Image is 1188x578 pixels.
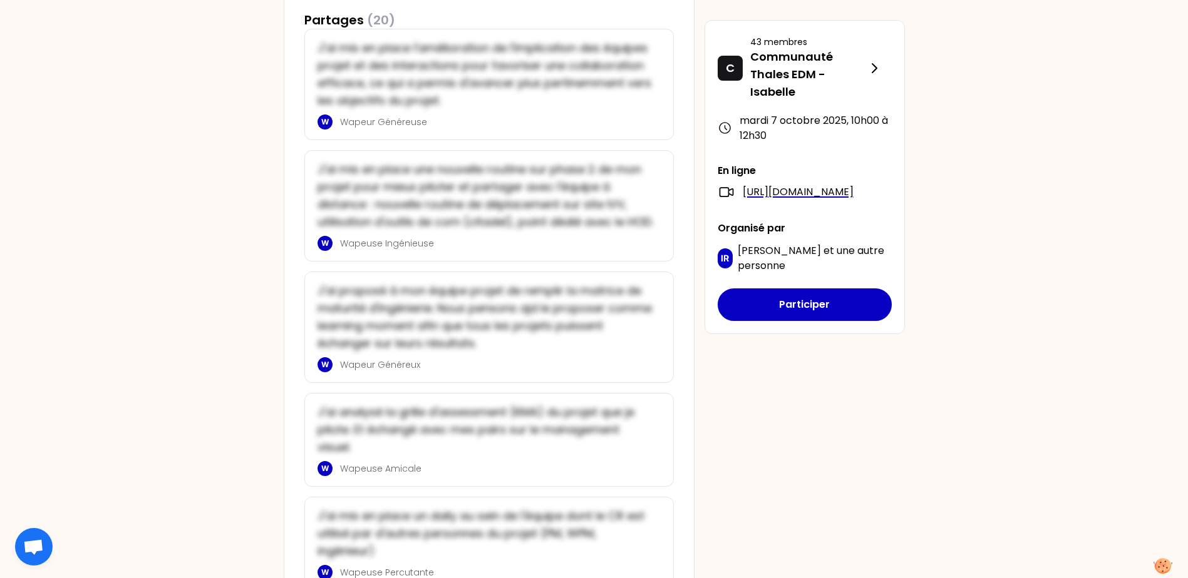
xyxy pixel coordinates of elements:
p: J'ai analysé la grille d'assessment (KMA) du projet que je pilote. Et échangé avec mes pairs sur ... [318,403,653,456]
p: Wapeur Généreuse [340,116,653,128]
p: W [321,360,329,370]
p: IR [721,252,729,265]
span: [PERSON_NAME] [738,243,821,258]
p: Wapeuse Amicale [340,462,653,475]
p: Wapeur Généreux [340,358,653,371]
p: J'ai mis en place un daily au sein de l'équipe dont le CR est utilisé par d'autres personnes du p... [318,507,653,560]
p: Communauté Thales EDM - Isabelle [750,48,867,101]
span: (20) [367,11,395,29]
span: une autre personne [738,243,884,273]
p: W [321,117,329,127]
p: W [321,238,329,248]
p: J'ai mis en place l'amélioration de l'implication des équipes projet et des interactions pour fav... [318,39,653,109]
h3: Partages [304,11,395,29]
p: C [726,59,735,77]
p: J'ai proposé à mon équipe projet de remplir la matrice de maturité d'ingénierie. Nous pensons ajd... [318,282,653,352]
div: Ouvrir le chat [15,528,53,565]
button: Participer [718,288,892,321]
p: 43 membres [750,36,867,48]
div: mardi 7 octobre 2025 , 10h00 à 12h30 [718,113,892,143]
p: W [321,464,329,474]
p: Organisé par [718,221,892,236]
p: W [321,567,329,577]
p: En ligne [718,163,892,178]
p: Wapeuse Ingénieuse [340,237,653,250]
p: J'ai mis en place une nouvelle routine sur phase 2 de mon projet pour mieux piloter et partager a... [318,161,653,231]
a: [URL][DOMAIN_NAME] [743,185,854,200]
p: et [738,243,891,273]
